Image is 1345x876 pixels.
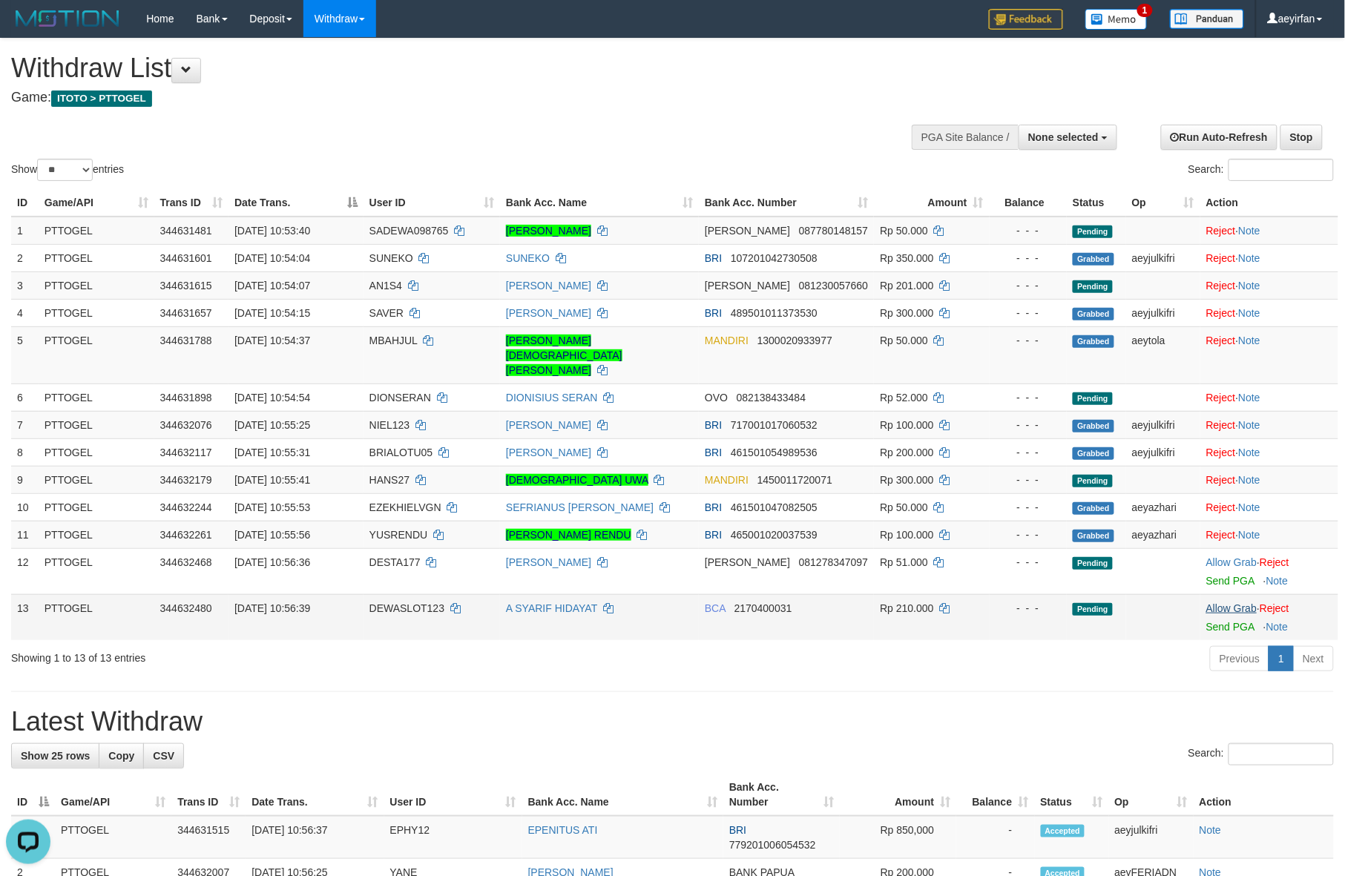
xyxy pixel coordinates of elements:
span: 344631788 [160,335,212,346]
th: User ID: activate to sort column ascending [384,774,522,816]
span: Copy 489501011373530 to clipboard [731,307,818,319]
th: User ID: activate to sort column ascending [364,189,500,217]
a: Note [1238,392,1260,404]
span: Rp 50.000 [880,501,928,513]
span: 344632261 [160,529,212,541]
span: · [1206,556,1260,568]
div: - - - [996,445,1061,460]
span: Rp 51.000 [880,556,928,568]
td: 12 [11,548,39,594]
td: PTTOGEL [39,299,154,326]
h1: Latest Withdraw [11,707,1334,737]
a: [PERSON_NAME] [506,307,591,319]
th: Op: activate to sort column ascending [1126,189,1200,217]
a: Note [1238,529,1260,541]
a: Note [1266,621,1289,633]
td: Rp 850,000 [840,816,956,859]
span: CSV [153,750,174,762]
th: Trans ID: activate to sort column ascending [171,774,246,816]
td: 13 [11,594,39,640]
a: SUNEKO [506,252,550,264]
select: Showentries [37,159,93,181]
td: PTTOGEL [39,244,154,271]
td: 2 [11,244,39,271]
td: PTTOGEL [39,594,154,640]
td: EPHY12 [384,816,522,859]
span: Copy 2170400031 to clipboard [734,602,792,614]
td: aeyjulkifri [1126,299,1200,326]
a: A SYARIF HIDAYAT [506,602,597,614]
a: 1 [1269,646,1294,671]
a: Note [1238,252,1260,264]
td: aeyjulkifri [1126,438,1200,466]
label: Search: [1188,159,1334,181]
span: 344632480 [160,602,212,614]
td: 3 [11,271,39,299]
a: Note [1238,280,1260,292]
th: Balance [990,189,1067,217]
span: 1 [1137,4,1153,17]
td: · [1200,594,1338,640]
span: Pending [1073,280,1113,293]
td: PTTOGEL [39,493,154,521]
td: aeytola [1126,326,1200,383]
span: Copy 107201042730508 to clipboard [731,252,818,264]
img: Feedback.jpg [989,9,1063,30]
span: BRI [705,529,722,541]
div: - - - [996,223,1061,238]
th: Status [1067,189,1126,217]
span: Copy 1300020933977 to clipboard [757,335,832,346]
th: Status: activate to sort column ascending [1035,774,1109,816]
th: ID: activate to sort column descending [11,774,55,816]
button: Open LiveChat chat widget [6,6,50,50]
td: 6 [11,383,39,411]
a: [PERSON_NAME] [DEMOGRAPHIC_DATA] [PERSON_NAME] [506,335,622,376]
a: [PERSON_NAME] [506,556,591,568]
a: Note [1238,307,1260,319]
a: Reject [1260,602,1289,614]
span: DIONSERAN [369,392,431,404]
td: PTTOGEL [55,816,171,859]
a: Send PGA [1206,621,1254,633]
th: Amount: activate to sort column ascending [840,774,956,816]
div: - - - [996,306,1061,320]
th: Bank Acc. Number: activate to sort column ascending [723,774,840,816]
span: HANS27 [369,474,410,486]
td: · [1200,299,1338,326]
td: - [956,816,1034,859]
h4: Game: [11,90,882,105]
a: [PERSON_NAME] [506,419,591,431]
div: - - - [996,251,1061,266]
div: PGA Site Balance / [912,125,1019,150]
td: 5 [11,326,39,383]
span: Copy 1450011720071 to clipboard [757,474,832,486]
td: PTTOGEL [39,548,154,594]
a: Reject [1206,419,1236,431]
th: Amount: activate to sort column ascending [874,189,989,217]
span: Rp 52.000 [880,392,928,404]
span: [DATE] 10:54:07 [234,280,310,292]
a: Note [1238,225,1260,237]
div: - - - [996,527,1061,542]
td: · [1200,411,1338,438]
th: Bank Acc. Name: activate to sort column ascending [500,189,699,217]
span: Pending [1073,557,1113,570]
span: DESTA177 [369,556,421,568]
a: Reject [1206,280,1236,292]
a: Reject [1206,252,1236,264]
span: Copy 081230057660 to clipboard [799,280,868,292]
span: BRI [705,252,722,264]
span: BRI [729,824,746,836]
img: Button%20Memo.svg [1085,9,1148,30]
a: Show 25 rows [11,743,99,768]
a: Previous [1210,646,1269,671]
a: Allow Grab [1206,602,1257,614]
td: 7 [11,411,39,438]
span: [DATE] 10:55:31 [234,447,310,458]
div: - - - [996,601,1061,616]
div: - - - [996,472,1061,487]
span: Grabbed [1073,335,1114,348]
a: Next [1293,646,1334,671]
span: YUSRENDU [369,529,428,541]
td: [DATE] 10:56:37 [246,816,384,859]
